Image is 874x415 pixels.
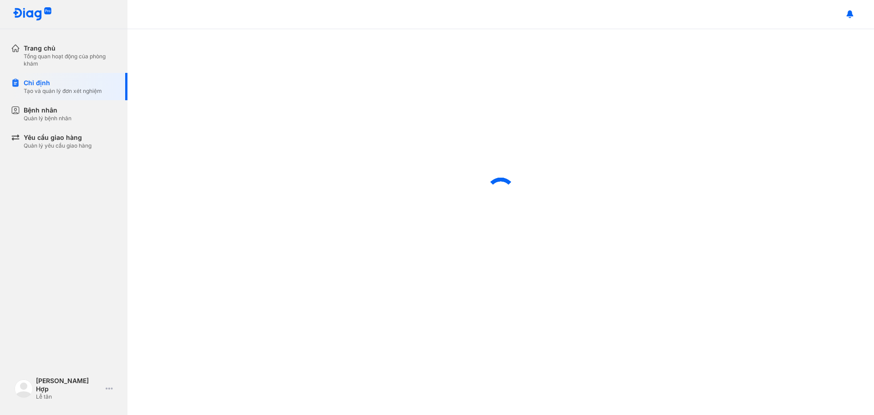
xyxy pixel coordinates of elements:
[24,78,102,87] div: Chỉ định
[24,44,117,53] div: Trang chủ
[24,53,117,67] div: Tổng quan hoạt động của phòng khám
[24,115,71,122] div: Quản lý bệnh nhân
[36,377,102,393] div: [PERSON_NAME] Hợp
[36,393,102,400] div: Lễ tân
[24,142,91,149] div: Quản lý yêu cầu giao hàng
[24,133,91,142] div: Yêu cầu giao hàng
[24,106,71,115] div: Bệnh nhân
[13,7,52,21] img: logo
[24,87,102,95] div: Tạo và quản lý đơn xét nghiệm
[15,379,33,398] img: logo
